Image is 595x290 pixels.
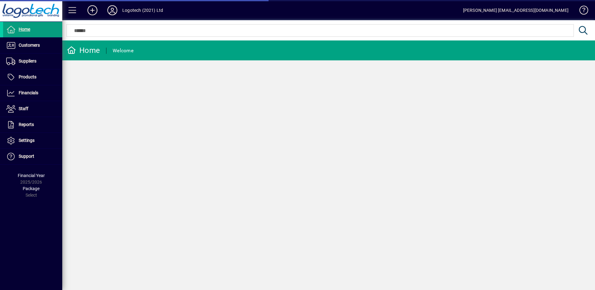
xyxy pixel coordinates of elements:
div: Logotech (2021) Ltd [122,5,163,15]
span: Financial Year [18,173,45,178]
div: Welcome [113,46,134,56]
span: Home [19,27,30,32]
div: [PERSON_NAME] [EMAIL_ADDRESS][DOMAIN_NAME] [463,5,569,15]
a: Financials [3,85,62,101]
span: Financials [19,90,38,95]
a: Reports [3,117,62,133]
button: Profile [102,5,122,16]
span: Settings [19,138,35,143]
span: Suppliers [19,58,36,63]
a: Settings [3,133,62,148]
span: Package [23,186,40,191]
button: Add [82,5,102,16]
a: Knowledge Base [575,1,587,21]
span: Products [19,74,36,79]
span: Customers [19,43,40,48]
span: Reports [19,122,34,127]
a: Products [3,69,62,85]
span: Support [19,154,34,159]
a: Suppliers [3,54,62,69]
a: Customers [3,38,62,53]
div: Home [67,45,100,55]
span: Staff [19,106,28,111]
a: Staff [3,101,62,117]
a: Support [3,149,62,164]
